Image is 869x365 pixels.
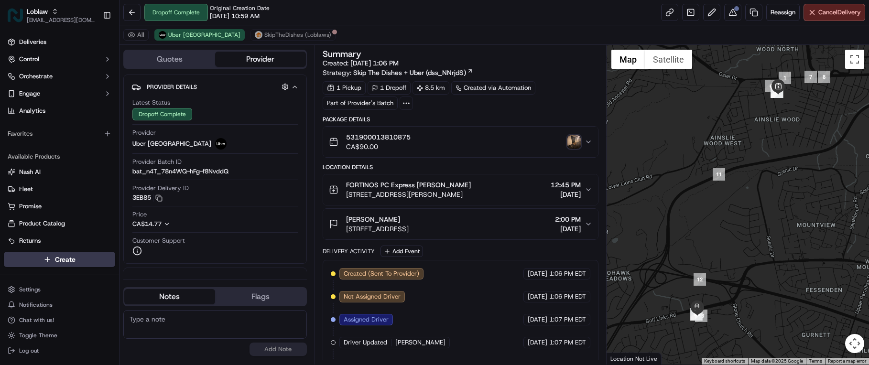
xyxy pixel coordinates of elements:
[845,50,864,69] button: Toggle fullscreen view
[4,298,115,311] button: Notifications
[132,220,217,228] button: CA$14.77
[804,71,817,83] div: 7
[555,224,581,234] span: [DATE]
[4,149,115,164] div: Available Products
[751,358,803,364] span: Map data ©2025 Google
[695,310,707,322] div: 13
[4,233,115,248] button: Returns
[19,38,46,46] span: Deliveries
[132,236,185,245] span: Customer Support
[19,55,39,64] span: Control
[323,116,599,123] div: Package Details
[147,83,197,91] span: Provider Details
[323,209,598,239] button: [PERSON_NAME][STREET_ADDRESS]2:00 PM[DATE]
[766,4,800,21] button: Reassign
[713,168,725,181] div: 11
[323,127,598,157] button: 531900013810875CA$90.00photo_proof_of_delivery image
[250,29,336,41] button: SkipTheDishes (Loblaws)
[8,219,111,228] a: Product Catalog
[215,52,306,67] button: Provider
[528,292,547,301] span: [DATE]
[255,31,262,39] img: justeat_logo.png
[132,158,182,166] span: Provider Batch ID
[132,184,189,193] span: Provider Delivery ID
[19,202,42,211] span: Promise
[350,59,399,67] span: [DATE] 1:06 PM
[19,89,40,98] span: Engage
[704,358,745,365] button: Keyboard shortcuts
[27,16,95,24] button: [EMAIL_ADDRESS][DOMAIN_NAME]
[323,163,599,171] div: Location Details
[551,190,581,199] span: [DATE]
[19,236,41,245] span: Returns
[4,69,115,84] button: Orchestrate
[380,246,423,257] button: Add Event
[215,289,306,304] button: Flags
[154,29,245,41] button: Uber [GEOGRAPHIC_DATA]
[159,31,166,39] img: uber-new-logo.jpeg
[27,7,48,16] button: Loblaw
[210,12,260,21] span: [DATE] 10:59 AM
[344,338,387,347] span: Driver Updated
[451,81,535,95] a: Created via Automation
[323,58,399,68] span: Created:
[4,164,115,180] button: Nash AI
[323,247,375,255] div: Delivery Activity
[413,81,449,95] div: 8.5 km
[132,220,162,228] span: CA$14.77
[123,29,149,41] button: All
[132,210,147,219] span: Price
[4,344,115,357] button: Log out
[611,50,645,69] button: Show street map
[368,81,411,95] div: 1 Dropoff
[828,358,866,364] a: Report a map error
[353,68,466,77] span: Skip The Dishes + Uber (dss_NNrjdS)
[346,224,409,234] span: [STREET_ADDRESS]
[549,315,586,324] span: 1:07 PM EDT
[132,193,163,202] button: 3EB85
[8,202,111,211] a: Promise
[555,215,581,224] span: 2:00 PM
[344,269,419,278] span: Created (Sent To Provider)
[19,286,41,293] span: Settings
[346,132,411,142] span: 531900013810875
[55,255,76,264] span: Create
[694,273,706,286] div: 12
[131,79,299,95] button: Provider Details
[19,347,39,354] span: Log out
[19,316,54,324] span: Chat with us!
[551,180,581,190] span: 12:45 PM
[4,34,115,50] a: Deliveries
[4,52,115,67] button: Control
[804,4,865,21] button: CancelDelivery
[609,352,641,365] img: Google
[19,185,33,193] span: Fleet
[845,334,864,353] button: Map camera controls
[346,180,471,190] span: FORTINOS PC Express [PERSON_NAME]
[771,86,783,98] div: 5
[4,4,99,27] button: LoblawLoblaw[EMAIL_ADDRESS][DOMAIN_NAME]
[19,72,53,81] span: Orchestrate
[19,107,45,115] span: Analytics
[8,8,23,23] img: Loblaw
[4,313,115,327] button: Chat with us!
[210,4,270,12] span: Original Creation Date
[323,68,473,77] div: Strategy:
[353,68,473,77] a: Skip The Dishes + Uber (dss_NNrjdS)
[346,142,411,151] span: CA$90.00
[567,135,581,149] img: photo_proof_of_delivery image
[528,338,547,347] span: [DATE]
[323,174,598,205] button: FORTINOS PC Express [PERSON_NAME][STREET_ADDRESS][PERSON_NAME]12:45 PM[DATE]
[4,126,115,141] div: Favorites
[4,199,115,214] button: Promise
[323,50,361,58] h3: Summary
[609,352,641,365] a: Open this area in Google Maps (opens a new window)
[8,236,111,245] a: Returns
[528,269,547,278] span: [DATE]
[765,80,777,92] div: 6
[344,315,389,324] span: Assigned Driver
[19,219,65,228] span: Product Catalog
